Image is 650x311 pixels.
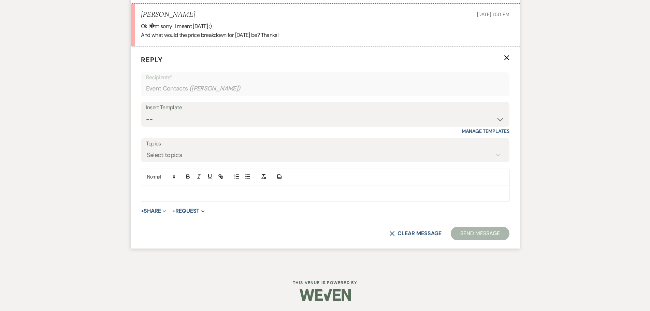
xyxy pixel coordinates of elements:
a: Manage Templates [462,128,509,134]
span: + [141,208,144,214]
span: [DATE] 1:50 PM [477,11,509,17]
div: Ok I�m sorry! I meant [DATE] :) And what would the price breakdown for [DATE] be? Thanks! [141,22,509,39]
button: Send Message [451,227,509,240]
button: Share [141,208,167,214]
span: Reply [141,55,163,64]
div: Insert Template [146,103,504,113]
img: Weven Logo [300,283,351,307]
div: Select topics [147,151,182,160]
button: Request [172,208,205,214]
p: Recipients* [146,73,504,82]
button: Clear message [389,231,441,236]
label: Topics [146,139,504,149]
div: Event Contacts [146,82,504,95]
span: + [172,208,175,214]
h5: [PERSON_NAME] [141,11,195,19]
span: ( [PERSON_NAME] ) [189,84,241,93]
